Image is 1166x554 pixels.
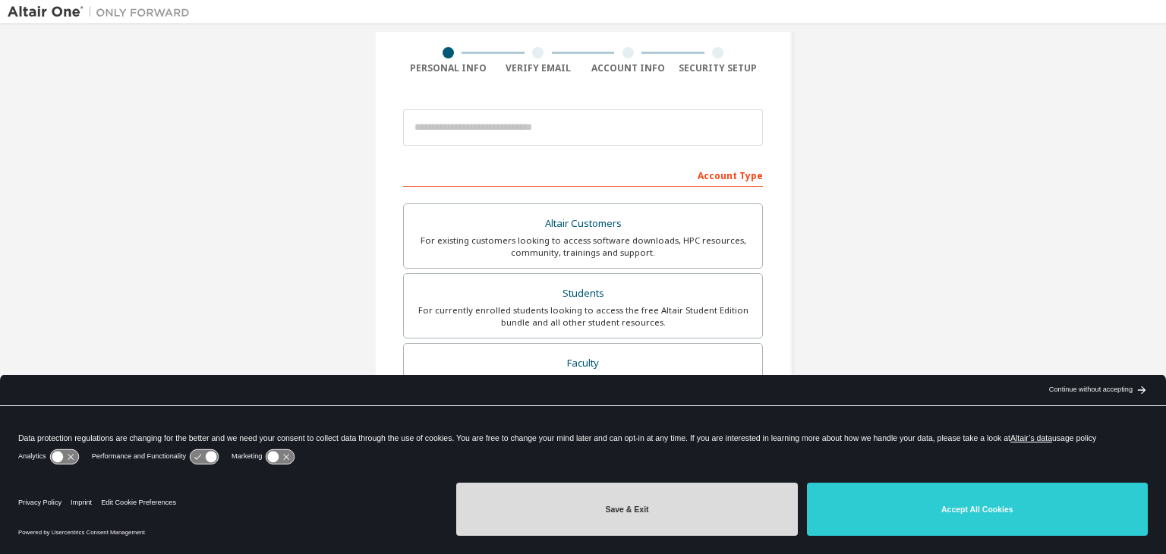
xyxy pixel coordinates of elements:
[413,353,753,374] div: Faculty
[403,162,763,187] div: Account Type
[413,235,753,259] div: For existing customers looking to access software downloads, HPC resources, community, trainings ...
[413,304,753,329] div: For currently enrolled students looking to access the free Altair Student Edition bundle and all ...
[8,5,197,20] img: Altair One
[493,62,584,74] div: Verify Email
[403,62,493,74] div: Personal Info
[413,213,753,235] div: Altair Customers
[413,283,753,304] div: Students
[583,62,673,74] div: Account Info
[673,62,764,74] div: Security Setup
